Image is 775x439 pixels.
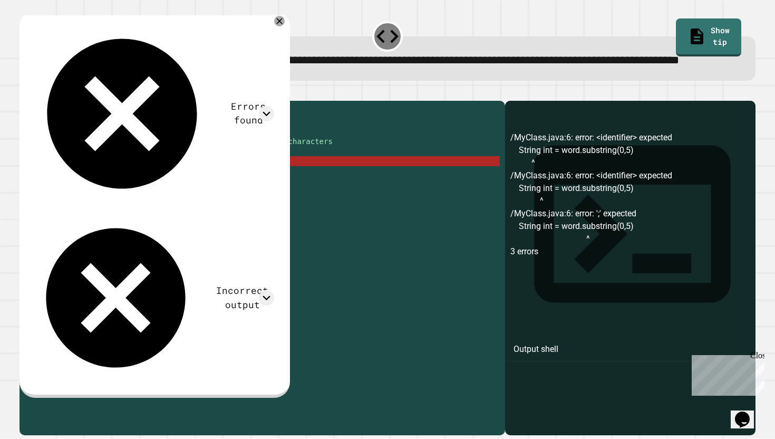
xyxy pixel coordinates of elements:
[210,284,275,312] div: Incorrect output
[676,18,741,56] a: Show tip
[731,397,764,428] iframe: chat widget
[4,4,73,67] div: Chat with us now!Close
[687,351,764,396] iframe: chat widget
[510,131,751,435] div: /MyClass.java:6: error: <identifier> expected String int = word.substring(0,5) ^ /MyClass.java:6:...
[222,100,274,128] div: Errors found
